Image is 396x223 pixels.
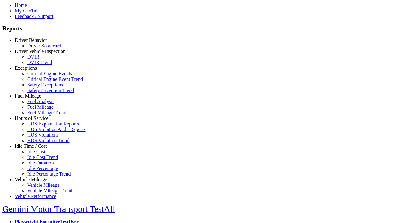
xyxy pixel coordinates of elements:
h3: Reports [2,25,394,32]
a: HOS Violations [27,132,58,138]
a: Vehicle Mileage Trend [27,188,72,193]
a: Feedback / Support [15,14,53,19]
a: Critical Engine Event Trend [27,77,83,82]
a: Vehicle Mileage [27,182,59,188]
a: Exceptions [15,65,37,71]
a: Idle Percentage [27,166,58,171]
a: Safety Exception Trend [27,88,74,93]
a: Idle Duration [27,160,54,165]
a: HOS Violation Trend [27,138,70,143]
a: My GeoTab [15,8,39,13]
a: Idle Percentage Trend [27,171,71,177]
a: HOS Violation Audit Reports [27,127,86,132]
a: Idle Cost [27,149,45,154]
a: Critical Engine Events [27,71,72,76]
a: DVIR Trend [27,60,52,65]
a: Gemini Motor Transport TestAll [2,204,115,214]
a: HOS Explanation Reports [27,121,79,126]
a: Fuel Mileage Trend [27,110,66,115]
a: Driver Scorecard [27,43,61,48]
a: Safety Exceptions [27,82,63,87]
a: Driver Behavior [15,37,47,43]
a: Fuel Analysis [27,99,54,104]
a: Vehicle Performance [15,194,56,199]
a: Driver Vehicle Inspection [15,49,66,54]
a: Fuel Mileage [27,104,54,110]
a: Vehicle Mileage [15,177,47,182]
a: Idle Cost Trend [27,155,58,160]
a: Idle Time / Cost [15,143,47,149]
a: Fuel Mileage [15,93,41,98]
a: Home [15,2,27,8]
a: Hours of Service [15,116,48,121]
a: DVIR [27,54,39,59]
